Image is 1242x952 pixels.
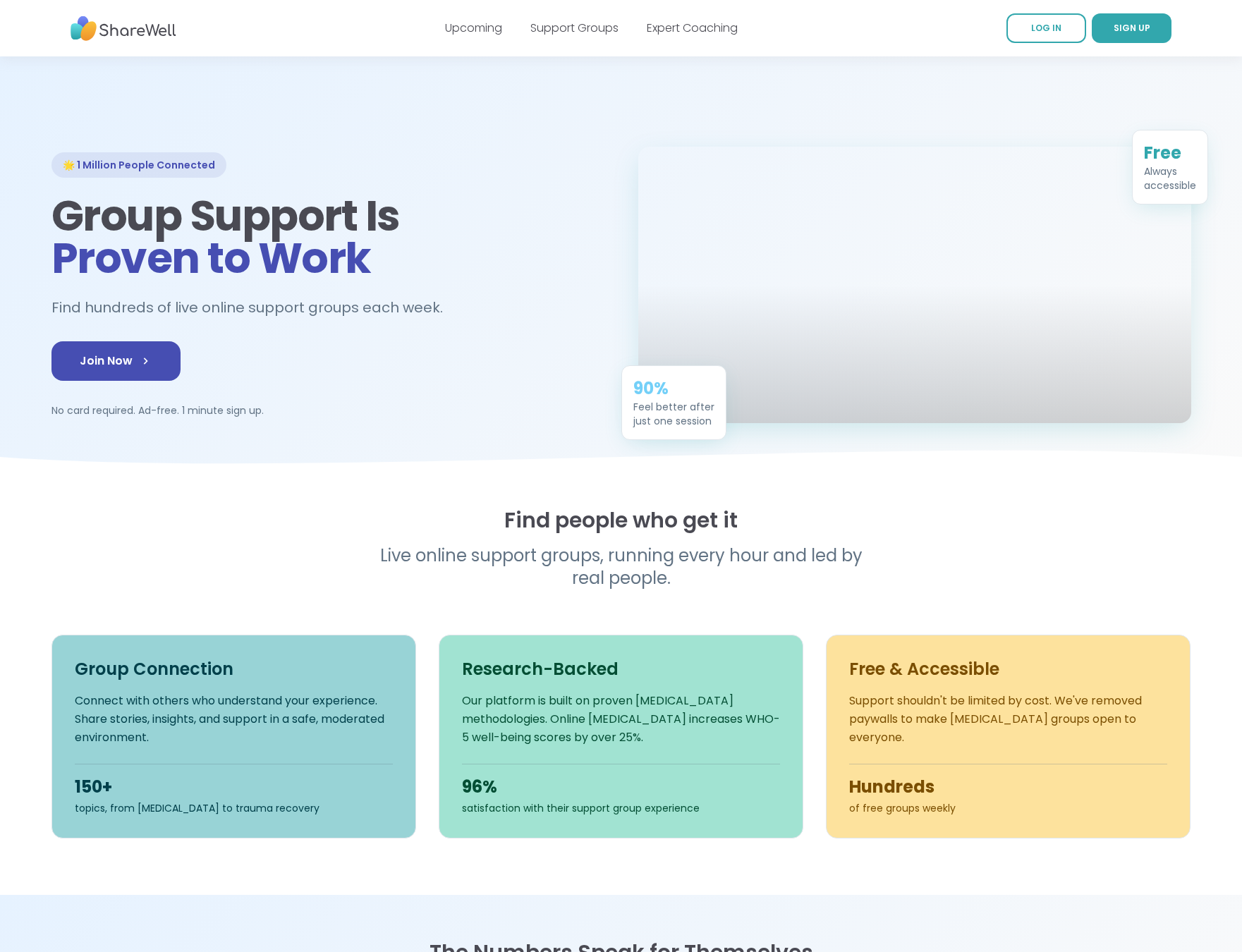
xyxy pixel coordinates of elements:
[351,544,892,590] p: Live online support groups, running every hour and led by real people.
[51,341,181,381] a: Join Now
[75,692,393,747] p: Connect with others who understand your experience. Share stories, insights, and support in a saf...
[80,353,152,370] span: Join Now
[1092,13,1171,43] a: SIGN UP
[462,658,780,681] h3: Research-Backed
[51,152,226,178] div: 🌟 1 Million People Connected
[849,692,1167,747] p: Support shouldn't be limited by cost. We've removed paywalls to make [MEDICAL_DATA] groups open t...
[530,20,619,36] a: Support Groups
[462,801,780,815] div: satisfaction with their support group experience
[1114,22,1150,34] span: SIGN UP
[633,376,714,398] div: 90%
[1144,140,1196,163] div: Free
[849,801,1167,815] div: of free groups weekly
[445,20,502,36] a: Upcoming
[51,403,604,417] p: No card required. Ad-free. 1 minute sign up.
[51,228,371,288] span: Proven to Work
[51,195,604,279] h1: Group Support Is
[1006,13,1086,43] a: LOG IN
[51,508,1191,533] h2: Find people who get it
[849,658,1167,681] h3: Free & Accessible
[51,296,458,319] h2: Find hundreds of live online support groups each week.
[75,776,393,798] div: 150+
[71,9,176,48] img: ShareWell Nav Logo
[1031,22,1061,34] span: LOG IN
[462,692,780,747] p: Our platform is built on proven [MEDICAL_DATA] methodologies. Online [MEDICAL_DATA] increases WHO...
[462,776,780,798] div: 96%
[849,776,1167,798] div: Hundreds
[633,398,714,427] div: Feel better after just one session
[1144,163,1196,191] div: Always accessible
[647,20,738,36] a: Expert Coaching
[75,658,393,681] h3: Group Connection
[75,801,393,815] div: topics, from [MEDICAL_DATA] to trauma recovery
